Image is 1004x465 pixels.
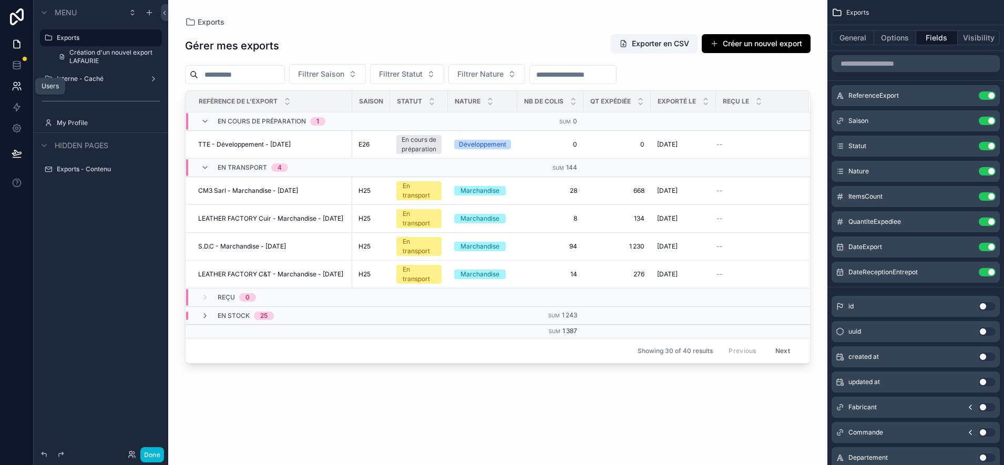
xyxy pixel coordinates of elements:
span: Reférence de l'export [199,97,278,106]
span: Création d'un nouvel export LAFAURIE [69,48,156,65]
span: 1 387 [562,327,577,335]
div: 25 [260,312,268,320]
span: ItemsCount [848,192,883,201]
label: My Profile [57,119,160,127]
div: 0 [245,293,250,302]
span: CM3 Sarl - Marchandise - [DATE] [198,187,298,195]
span: En transport [218,163,267,172]
a: Création d'un nouvel export LAFAURIE [53,48,162,65]
span: created at [848,353,879,361]
span: En cours de préparation [218,117,306,126]
button: Next [768,343,797,359]
span: Exports [846,8,869,17]
div: Users [42,82,59,90]
a: TTE - Développement - [DATE] [198,140,346,149]
span: Commande [848,428,883,437]
label: Exports [57,34,156,42]
a: S.D.C - Marchandise - [DATE] [198,242,346,251]
div: 1 [316,117,319,126]
span: S.D.C - Marchandise - [DATE] [198,242,286,251]
span: TTE - Développement - [DATE] [198,140,291,149]
small: Sum [552,165,564,171]
small: Sum [559,119,571,125]
span: Nature [455,97,480,106]
span: Menu [55,7,77,18]
span: 144 [566,163,577,171]
a: CM3 Sarl - Marchandise - [DATE] [198,187,346,195]
span: Exporté le [658,97,696,106]
a: LEATHER FACTORY Cuir - Marchandise - [DATE] [198,214,346,223]
span: Fabricant [848,403,877,411]
small: Sum [548,313,560,318]
span: 1 243 [562,311,577,319]
span: En stock [218,312,250,320]
span: Hidden pages [55,140,108,151]
span: Saison [359,97,383,106]
span: DateExport [848,243,882,251]
span: Showing 30 of 40 results [638,347,713,355]
span: Nb de colis [524,97,564,106]
button: Visibility [958,30,1000,45]
span: QuantiteExpediee [848,218,901,226]
span: Statut [397,97,422,106]
label: Interne - Caché [57,75,145,83]
span: Reçu le [723,97,749,106]
label: Exports - Contenu [57,165,160,173]
span: Statut [848,142,866,150]
button: Done [140,447,164,462]
span: ReferenceExport [848,91,899,100]
span: id [848,302,854,311]
span: Saison [848,117,868,125]
span: Reçu [218,293,235,302]
span: LEATHER FACTORY C&T - Marchandise - [DATE] [198,270,343,278]
div: 4 [278,163,282,172]
button: Options [874,30,916,45]
button: General [832,30,874,45]
span: LEATHER FACTORY Cuir - Marchandise - [DATE] [198,214,343,223]
span: updated at [848,378,880,386]
span: uuid [848,327,861,336]
span: Nature [848,167,869,175]
span: DateReceptionEntrepot [848,268,918,276]
span: 0 [573,117,577,125]
small: Sum [549,328,560,334]
span: Qt expédiée [590,97,631,106]
button: Fields [916,30,958,45]
a: LEATHER FACTORY C&T - Marchandise - [DATE] [198,270,346,278]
